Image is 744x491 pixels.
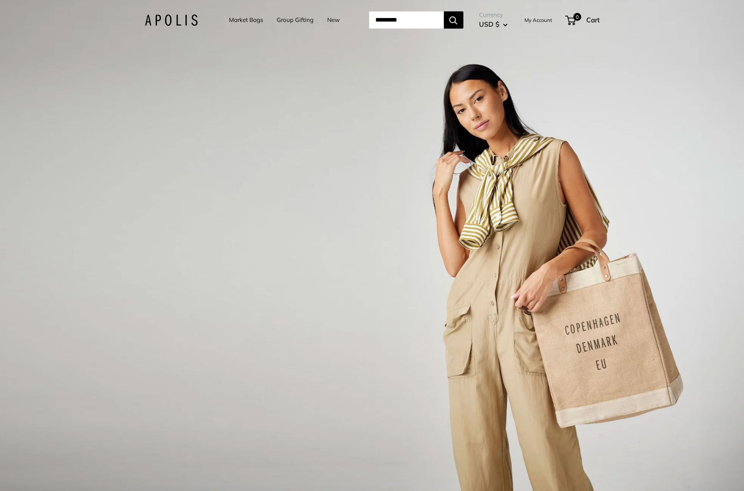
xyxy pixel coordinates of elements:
[145,14,198,26] img: Apolis
[327,14,340,25] a: New
[229,14,263,25] a: Market Bags
[479,18,508,31] button: USD $
[566,14,600,26] a: 0 Cart
[586,16,600,24] span: Cart
[444,11,463,29] button: Search
[573,13,581,21] span: 0
[524,15,552,25] a: My Account
[277,14,313,25] a: Group Gifting
[479,9,508,20] span: Currency
[479,20,499,28] span: USD $
[369,11,444,29] input: Search...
